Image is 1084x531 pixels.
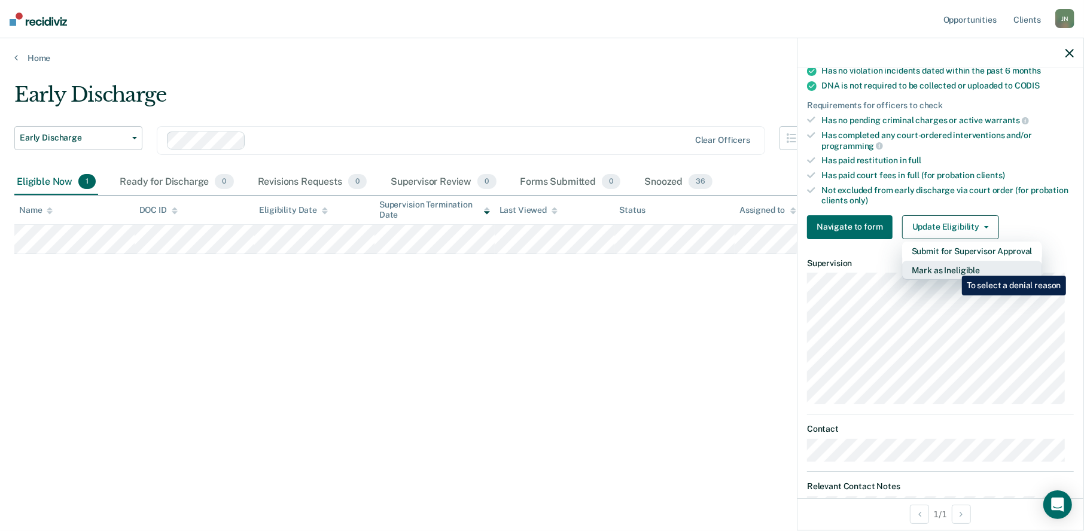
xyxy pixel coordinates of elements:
a: Home [14,53,1070,63]
div: Ready for Discharge [117,169,236,196]
div: Not excluded from early discharge via court order (for probation clients [821,185,1074,206]
span: 0 [602,174,620,190]
div: DOC ID [139,205,178,215]
button: Navigate to form [807,215,893,239]
div: Status [619,205,645,215]
span: Early Discharge [20,133,127,143]
button: Update Eligibility [902,215,999,239]
div: Has no violation incidents dated within the past 6 [821,66,1074,76]
span: months [1012,66,1041,75]
span: 1 [78,174,96,190]
span: programming [821,141,883,151]
span: CODIS [1015,81,1040,90]
span: 0 [215,174,233,190]
div: Assigned to [739,205,796,215]
dt: Supervision [807,258,1074,268]
div: Forms Submitted [518,169,623,196]
div: DNA is not required to be collected or uploaded to [821,81,1074,91]
span: clients) [976,170,1005,180]
div: Revisions Requests [255,169,369,196]
div: Snoozed [642,169,715,196]
span: full [909,155,921,165]
div: Has paid restitution in [821,155,1074,166]
span: 0 [348,174,367,190]
dt: Relevant Contact Notes [807,481,1074,492]
div: Eligible Now [14,169,98,196]
div: Eligibility Date [259,205,328,215]
button: Submit for Supervisor Approval [902,242,1042,261]
div: Open Intercom Messenger [1043,490,1072,519]
button: Next Opportunity [952,505,971,524]
div: J N [1055,9,1074,28]
div: 1 / 1 [797,498,1083,530]
button: Mark as Ineligible [902,261,1042,280]
div: Name [19,205,53,215]
span: 0 [477,174,496,190]
img: Recidiviz [10,13,67,26]
div: Requirements for officers to check [807,100,1074,111]
div: Clear officers [695,135,750,145]
div: Early Discharge [14,83,827,117]
dt: Contact [807,424,1074,434]
a: Navigate to form link [807,215,897,239]
div: Supervision Termination Date [379,200,490,220]
div: Has paid court fees in full (for probation [821,170,1074,181]
span: only) [849,196,868,205]
button: Previous Opportunity [910,505,929,524]
div: Supervisor Review [388,169,499,196]
div: Last Viewed [500,205,558,215]
span: 36 [689,174,712,190]
div: Has completed any court-ordered interventions and/or [821,130,1074,151]
span: warrants [985,115,1029,125]
div: Has no pending criminal charges or active [821,115,1074,126]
